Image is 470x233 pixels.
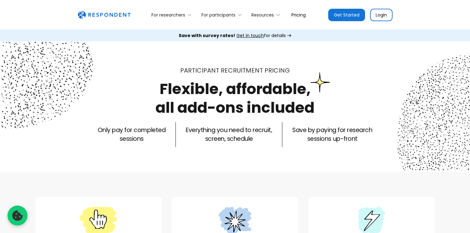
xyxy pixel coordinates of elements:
div: Resources [251,12,274,18]
strong: Save with survey rates! [179,32,235,39]
div: For participants [198,7,248,22]
div: For researchers [151,12,185,18]
a: home [78,11,131,19]
p: Only pay for completed sessions [98,126,166,143]
div: Resources [248,7,286,22]
a: Get Started [328,9,365,21]
p: Save by paying for research sessions up-front [292,126,372,143]
span: PRICING [265,66,290,75]
div: for details [179,32,286,39]
h1: Flexible, affordable, all add-ons included [156,78,314,118]
div: For researchers [148,7,198,22]
span: Get in touch [236,32,264,39]
p: Everything you need to recruit, screen, schedule [186,126,272,143]
div: For participants [201,12,235,18]
span: Participant recruitment [180,66,263,75]
a: Login [370,9,393,21]
img: Untitled UI logotext [78,11,131,19]
a: Pricing [286,7,311,22]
